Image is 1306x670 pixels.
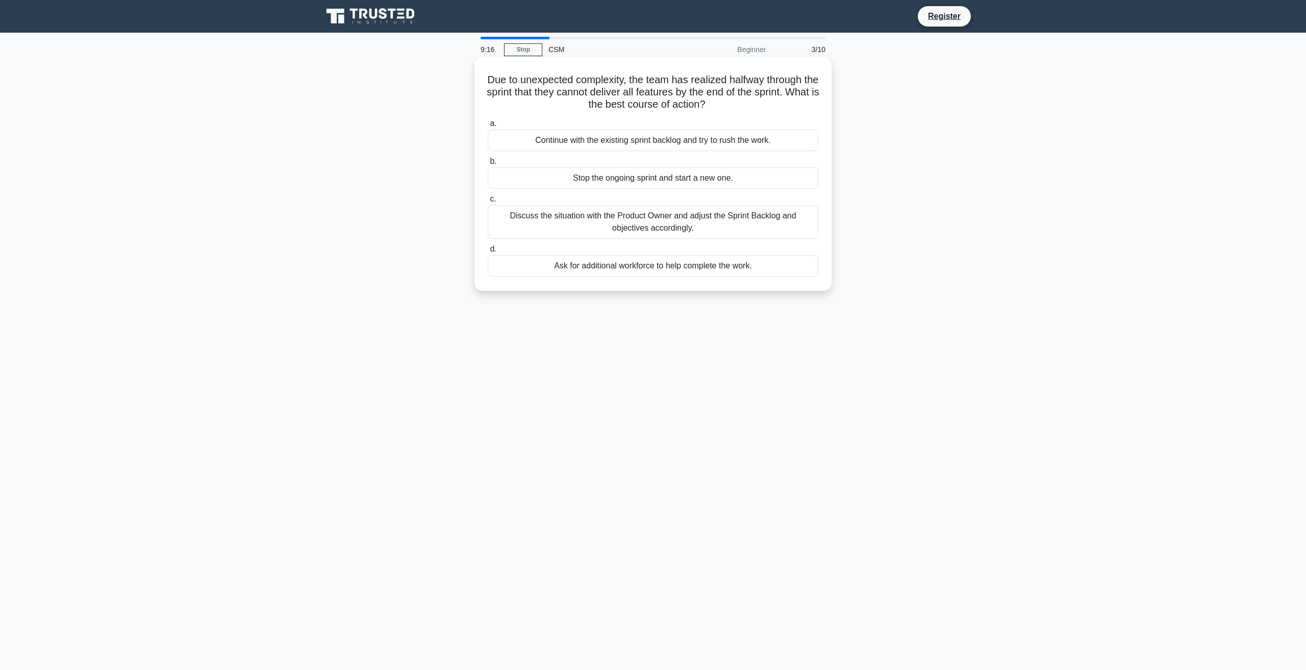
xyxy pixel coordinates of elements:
[488,205,818,239] div: Discuss the situation with the Product Owner and adjust the Sprint Backlog and objectives accordi...
[683,39,772,60] div: Beginner
[922,10,967,22] a: Register
[490,194,496,203] span: c.
[504,43,542,56] a: Stop
[488,130,818,151] div: Continue with the existing sprint backlog and try to rush the work.
[490,119,496,128] span: a.
[487,73,819,111] h5: Due to unexpected complexity, the team has realized halfway through the sprint that they cannot d...
[488,255,818,277] div: Ask for additional workforce to help complete the work.
[490,244,496,253] span: d.
[542,39,683,60] div: CSM
[474,39,504,60] div: 9:16
[772,39,832,60] div: 3/10
[490,157,496,165] span: b.
[488,167,818,189] div: Stop the ongoing sprint and start a new one.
